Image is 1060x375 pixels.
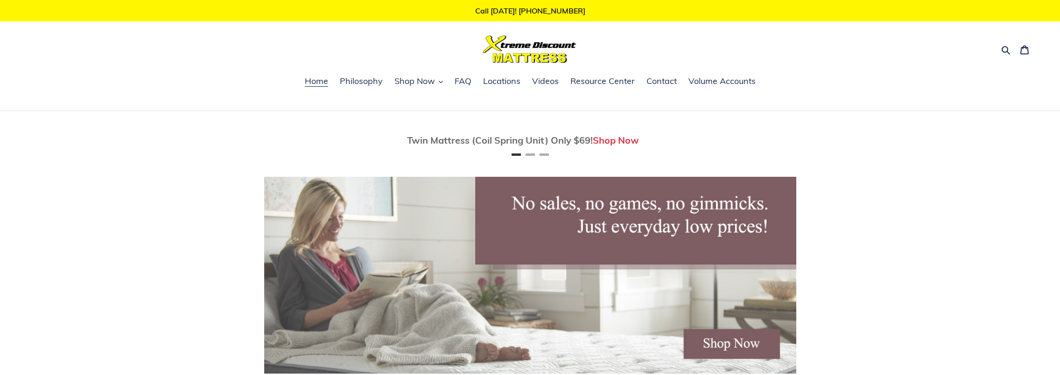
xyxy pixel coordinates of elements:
[684,75,760,89] a: Volume Accounts
[450,75,476,89] a: FAQ
[526,153,535,156] button: Page 2
[570,76,635,87] span: Resource Center
[264,177,796,374] img: herobannermay2022-1652879215306_1200x.jpg
[305,76,328,87] span: Home
[483,35,576,63] img: Xtreme Discount Mattress
[407,134,593,146] span: Twin Mattress (Coil Spring Unit) Only $69!
[642,75,681,89] a: Contact
[688,76,756,87] span: Volume Accounts
[478,75,525,89] a: Locations
[532,76,559,87] span: Videos
[646,76,677,87] span: Contact
[566,75,639,89] a: Resource Center
[540,153,549,156] button: Page 3
[593,134,639,146] a: Shop Now
[394,76,435,87] span: Shop Now
[335,75,387,89] a: Philosophy
[455,76,471,87] span: FAQ
[390,75,448,89] button: Shop Now
[483,76,520,87] span: Locations
[512,153,521,156] button: Page 1
[340,76,383,87] span: Philosophy
[527,75,563,89] a: Videos
[300,75,333,89] a: Home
